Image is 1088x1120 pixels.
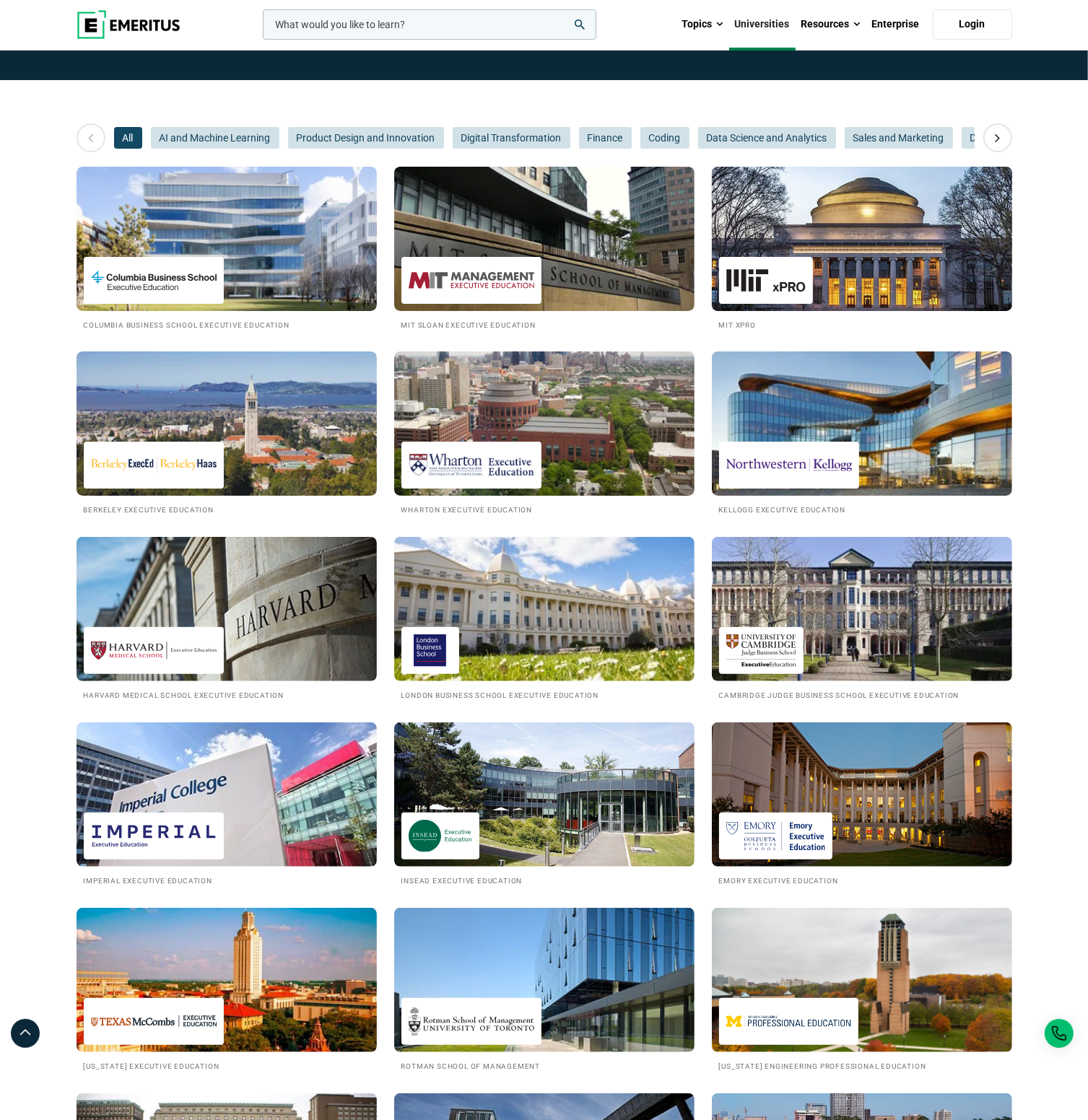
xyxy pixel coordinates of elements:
img: Berkeley Executive Education [91,449,217,481]
a: Universities We Work With Rotman School of Management Rotman School of Management [394,908,695,1072]
img: Columbia Business School Executive Education [91,264,217,297]
img: London Business School Executive Education [409,634,452,667]
img: Universities We Work With [394,167,695,311]
a: Universities We Work With Michigan Engineering Professional Education [US_STATE] Engineering Prof... [712,908,1012,1072]
img: Universities We Work With [712,351,1012,496]
button: Sales and Marketing [845,127,953,149]
img: MIT Sloan Executive Education [409,264,534,297]
h2: Imperial Executive Education [84,874,370,886]
h2: Kellogg Executive Education [719,503,1005,515]
button: All [114,127,142,149]
button: Digital Transformation [453,127,570,149]
button: Finance [579,127,632,149]
img: Universities We Work With [394,722,695,867]
button: Product Design and Innovation [288,127,444,149]
h2: MIT Sloan Executive Education [401,318,687,331]
button: Digital Marketing [962,127,1055,149]
img: Harvard Medical School Executive Education [91,634,217,667]
img: Emory Executive Education [726,820,825,852]
button: Data Science and Analytics [698,127,836,149]
img: Imperial Executive Education [91,820,217,852]
button: AI and Machine Learning [151,127,279,149]
img: Universities We Work With [394,351,695,496]
h2: Wharton Executive Education [401,503,687,515]
img: Universities We Work With [712,908,1012,1052]
img: Michigan Engineering Professional Education [726,1005,852,1038]
h2: INSEAD Executive Education [401,874,687,886]
img: Universities We Work With [77,722,377,867]
img: Universities We Work With [712,722,1012,867]
a: Universities We Work With MIT Sloan Executive Education MIT Sloan Executive Education [394,167,695,331]
img: Cambridge Judge Business School Executive Education [726,634,796,667]
a: Universities We Work With Wharton Executive Education Wharton Executive Education [394,351,695,515]
h2: Emory Executive Education [719,874,1005,886]
h2: Rotman School of Management [401,1059,687,1072]
h2: London Business School Executive Education [401,688,687,701]
a: Universities We Work With Texas Executive Education [US_STATE] Executive Education [77,908,377,1072]
h2: [US_STATE] Executive Education [84,1059,370,1072]
a: Universities We Work With Columbia Business School Executive Education Columbia Business School E... [77,167,377,331]
button: Coding [640,127,689,149]
img: INSEAD Executive Education [409,820,472,852]
a: Universities We Work With Kellogg Executive Education Kellogg Executive Education [712,351,1012,515]
a: Login [933,9,1012,40]
img: Universities We Work With [77,537,377,681]
img: Kellogg Executive Education [726,449,852,481]
h2: Harvard Medical School Executive Education [84,688,370,701]
a: Universities We Work With Emory Executive Education Emory Executive Education [712,722,1012,886]
h2: [US_STATE] Engineering Professional Education [719,1059,1005,1072]
input: woocommerce-product-search-field-0 [263,9,596,40]
a: Universities We Work With Harvard Medical School Executive Education Harvard Medical School Execu... [77,537,377,701]
img: Universities We Work With [394,908,695,1052]
img: Texas Executive Education [91,1005,217,1038]
img: Universities We Work With [712,537,1012,681]
a: Universities We Work With MIT xPRO MIT xPRO [712,167,1012,331]
h2: Berkeley Executive Education [84,503,370,515]
img: Universities We Work With [697,159,1027,318]
h2: Columbia Business School Executive Education [84,318,370,331]
a: Universities We Work With London Business School Executive Education London Business School Execu... [394,537,695,701]
img: Rotman School of Management [409,1005,534,1038]
a: Universities We Work With INSEAD Executive Education INSEAD Executive Education [394,722,695,886]
h2: Cambridge Judge Business School Executive Education [719,688,1005,701]
img: Universities We Work With [77,351,377,496]
img: MIT xPRO [726,264,806,297]
h2: MIT xPRO [719,318,1005,331]
a: Universities We Work With Imperial Executive Education Imperial Executive Education [77,722,377,886]
img: Wharton Executive Education [409,449,534,481]
a: Universities We Work With Berkeley Executive Education Berkeley Executive Education [77,351,377,515]
img: Universities We Work With [394,537,695,681]
img: Universities We Work With [77,908,377,1052]
a: Universities We Work With Cambridge Judge Business School Executive Education Cambridge Judge Bus... [712,537,1012,701]
img: Universities We Work With [77,167,377,311]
